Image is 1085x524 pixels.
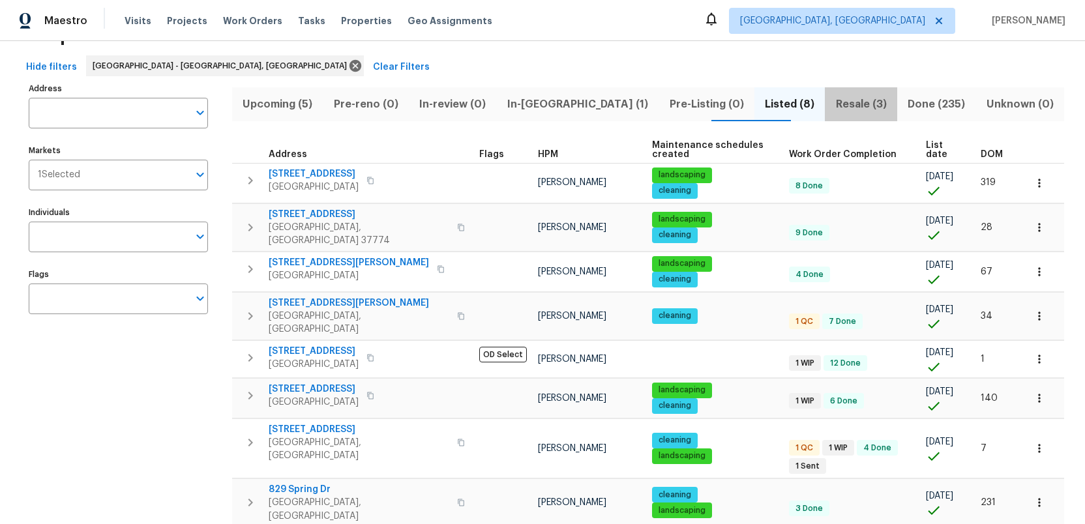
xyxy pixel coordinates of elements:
[298,16,325,25] span: Tasks
[29,85,208,93] label: Address
[981,394,998,403] span: 140
[86,55,364,76] div: [GEOGRAPHIC_DATA] - [GEOGRAPHIC_DATA], [GEOGRAPHIC_DATA]
[269,310,449,336] span: [GEOGRAPHIC_DATA], [GEOGRAPHIC_DATA]
[905,95,968,113] span: Done (235)
[44,14,87,27] span: Maestro
[790,443,818,454] span: 1 QC
[653,400,696,411] span: cleaning
[21,55,82,80] button: Hide filters
[981,498,996,507] span: 231
[981,267,992,276] span: 67
[981,178,996,187] span: 319
[29,209,208,216] label: Individuals
[981,444,987,453] span: 7
[790,181,828,192] span: 8 Done
[981,355,985,364] span: 1
[26,59,77,76] span: Hide filters
[740,14,925,27] span: [GEOGRAPHIC_DATA], [GEOGRAPHIC_DATA]
[538,444,606,453] span: [PERSON_NAME]
[269,167,359,181] span: [STREET_ADDRESS]
[926,437,953,446] span: [DATE]
[167,14,207,27] span: Projects
[223,14,282,27] span: Work Orders
[825,358,866,369] span: 12 Done
[505,95,651,113] span: In-[GEOGRAPHIC_DATA] (1)
[926,348,953,357] span: [DATE]
[653,505,711,516] span: landscaping
[269,345,359,358] span: [STREET_ADDRESS]
[191,104,209,122] button: Open
[538,312,606,321] span: [PERSON_NAME]
[417,95,489,113] span: In-review (0)
[269,483,449,496] span: 829 Spring Dr
[479,150,504,159] span: Flags
[341,14,392,27] span: Properties
[981,312,992,321] span: 34
[538,355,606,364] span: [PERSON_NAME]
[790,503,828,514] span: 3 Done
[926,387,953,396] span: [DATE]
[926,261,953,270] span: [DATE]
[191,166,209,184] button: Open
[269,396,359,409] span: [GEOGRAPHIC_DATA]
[269,423,449,436] span: [STREET_ADDRESS]
[858,443,897,454] span: 4 Done
[29,147,208,154] label: Markets
[269,358,359,371] span: [GEOGRAPHIC_DATA]
[981,223,992,232] span: 28
[29,270,208,278] label: Flags
[538,150,558,159] span: HPM
[269,297,449,310] span: [STREET_ADDRESS][PERSON_NAME]
[926,491,953,501] span: [DATE]
[269,181,359,194] span: [GEOGRAPHIC_DATA]
[125,14,151,27] span: Visits
[269,150,307,159] span: Address
[368,55,435,80] button: Clear Filters
[790,269,829,280] span: 4 Done
[824,316,861,327] span: 7 Done
[538,223,606,232] span: [PERSON_NAME]
[833,95,889,113] span: Resale (3)
[981,150,1003,159] span: DOM
[408,14,492,27] span: Geo Assignments
[790,227,828,239] span: 9 Done
[666,95,747,113] span: Pre-Listing (0)
[790,358,820,369] span: 1 WIP
[926,305,953,314] span: [DATE]
[269,208,449,221] span: [STREET_ADDRESS]
[191,227,209,246] button: Open
[269,269,429,282] span: [GEOGRAPHIC_DATA]
[653,258,711,269] span: landscaping
[191,289,209,308] button: Open
[269,436,449,462] span: [GEOGRAPHIC_DATA], [GEOGRAPHIC_DATA]
[538,267,606,276] span: [PERSON_NAME]
[538,394,606,403] span: [PERSON_NAME]
[987,14,1065,27] span: [PERSON_NAME]
[926,172,953,181] span: [DATE]
[790,396,820,407] span: 1 WIP
[653,214,711,225] span: landscaping
[790,316,818,327] span: 1 QC
[653,310,696,321] span: cleaning
[825,396,863,407] span: 6 Done
[240,95,316,113] span: Upcoming (5)
[38,169,80,181] span: 1 Selected
[653,489,696,501] span: cleaning
[653,185,696,196] span: cleaning
[653,385,711,396] span: landscaping
[331,95,402,113] span: Pre-reno (0)
[789,150,897,159] span: Work Order Completion
[538,178,606,187] span: [PERSON_NAME]
[762,95,818,113] span: Listed (8)
[653,229,696,240] span: cleaning
[652,141,767,159] span: Maintenance schedules created
[269,496,449,522] span: [GEOGRAPHIC_DATA], [GEOGRAPHIC_DATA]
[653,169,711,181] span: landscaping
[790,461,825,472] span: 1 Sent
[373,59,430,76] span: Clear Filters
[93,59,352,72] span: [GEOGRAPHIC_DATA] - [GEOGRAPHIC_DATA], [GEOGRAPHIC_DATA]
[26,28,129,41] span: Properties
[984,95,1057,113] span: Unknown (0)
[653,274,696,285] span: cleaning
[269,221,449,247] span: [GEOGRAPHIC_DATA], [GEOGRAPHIC_DATA] 37774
